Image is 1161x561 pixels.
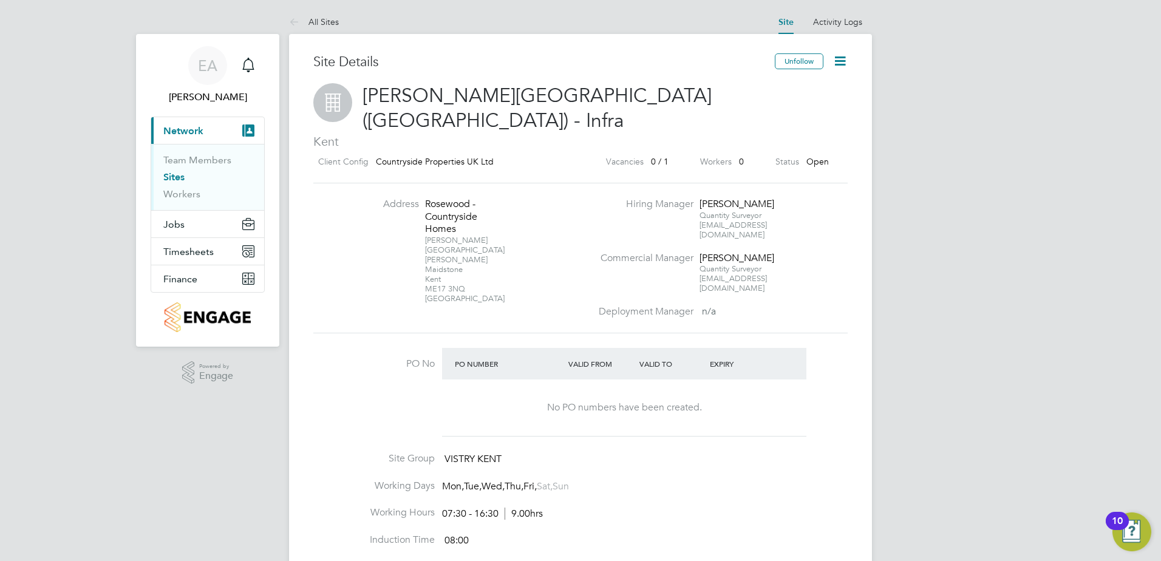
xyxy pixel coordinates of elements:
span: Kent [313,134,848,149]
span: VISTRY KENT [444,453,502,465]
div: [PERSON_NAME][GEOGRAPHIC_DATA] [PERSON_NAME] Maidstone Kent ME17 3NQ [GEOGRAPHIC_DATA] [425,236,501,304]
div: [PERSON_NAME] [700,198,775,211]
a: Activity Logs [813,16,862,27]
label: Hiring Manager [591,198,693,211]
label: Working Days [313,480,435,492]
span: 0 / 1 [651,156,669,167]
span: Wed, [482,480,505,492]
a: Sites [163,171,185,183]
span: Timesheets [163,246,214,257]
span: [EMAIL_ADDRESS][DOMAIN_NAME] [700,220,767,240]
a: Team Members [163,154,231,166]
div: No PO numbers have been created. [454,401,794,414]
span: Mon, [442,480,464,492]
label: Working Hours [313,506,435,519]
div: [PERSON_NAME] [700,252,775,265]
label: Site Group [313,452,435,465]
button: Finance [151,265,264,292]
div: Network [151,144,264,210]
nav: Main navigation [136,34,279,347]
button: Unfollow [775,53,823,69]
img: countryside-properties-logo-retina.png [165,302,250,332]
span: [EMAIL_ADDRESS][DOMAIN_NAME] [700,273,767,293]
span: n/a [702,305,716,318]
a: EA[PERSON_NAME] [151,46,265,104]
label: Status [775,154,799,169]
label: Client Config [318,154,369,169]
span: Sat, [537,480,553,492]
span: 9.00hrs [505,508,543,520]
a: Workers [163,188,200,200]
span: [PERSON_NAME][GEOGRAPHIC_DATA] ([GEOGRAPHIC_DATA]) - Infra [363,84,712,133]
span: Sun [553,480,569,492]
label: Workers [700,154,732,169]
span: 08:00 [444,534,469,546]
div: 10 [1112,521,1123,537]
span: Thu, [505,480,523,492]
span: Quantity Surveyor [700,263,761,274]
span: Powered by [199,361,233,372]
span: Jobs [163,219,185,230]
button: Jobs [151,211,264,237]
label: Induction Time [313,534,435,546]
span: Quantity Surveyor [700,210,761,220]
div: PO Number [452,353,565,375]
h3: Site Details [313,53,775,71]
div: Valid To [636,353,707,375]
span: Finance [163,273,197,285]
label: Address [352,198,419,211]
a: Go to home page [151,302,265,332]
label: Vacancies [606,154,644,169]
label: Deployment Manager [591,305,693,318]
span: Elvis Arinze [151,90,265,104]
button: Open Resource Center, 10 new notifications [1112,512,1151,551]
button: Network [151,117,264,144]
span: Countryside Properties UK Ltd [376,156,494,167]
div: Expiry [707,353,778,375]
span: 0 [739,156,744,167]
span: Tue, [464,480,482,492]
label: PO No [313,358,435,370]
a: All Sites [289,16,339,27]
a: Powered byEngage [182,361,234,384]
span: EA [198,58,217,73]
span: Network [163,125,203,137]
span: Engage [199,371,233,381]
div: 07:30 - 16:30 [442,508,543,520]
button: Timesheets [151,238,264,265]
div: Rosewood - Countryside Homes [425,198,501,236]
a: Site [778,17,794,27]
span: Open [806,156,829,167]
div: Valid From [565,353,636,375]
span: Fri, [523,480,537,492]
label: Commercial Manager [591,252,693,265]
